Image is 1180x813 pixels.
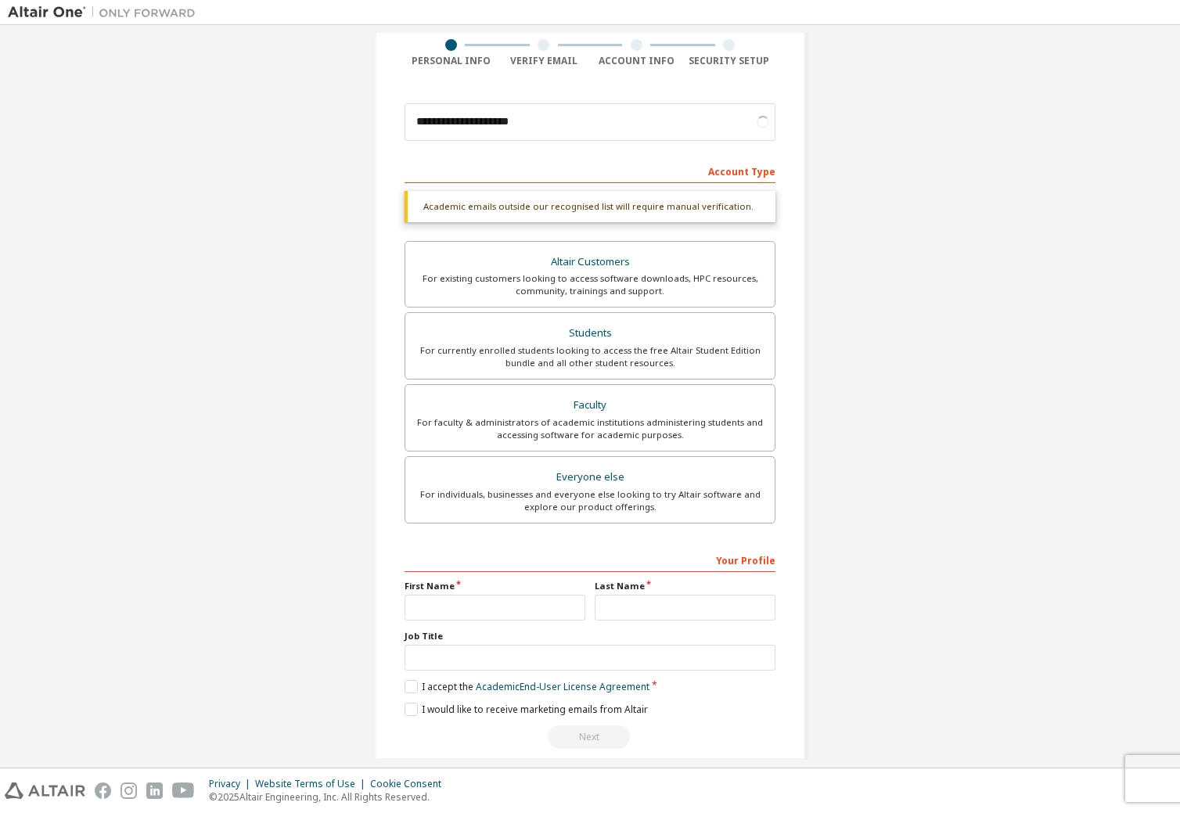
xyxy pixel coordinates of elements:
[405,680,649,693] label: I accept the
[405,158,775,183] div: Account Type
[405,191,775,222] div: Academic emails outside our recognised list will require manual verification.
[405,547,775,572] div: Your Profile
[476,680,649,693] a: Academic End-User License Agreement
[405,55,498,67] div: Personal Info
[498,55,591,67] div: Verify Email
[370,778,451,790] div: Cookie Consent
[415,272,765,297] div: For existing customers looking to access software downloads, HPC resources, community, trainings ...
[172,782,195,799] img: youtube.svg
[405,703,648,716] label: I would like to receive marketing emails from Altair
[590,55,683,67] div: Account Info
[405,630,775,642] label: Job Title
[683,55,776,67] div: Security Setup
[415,466,765,488] div: Everyone else
[415,488,765,513] div: For individuals, businesses and everyone else looking to try Altair software and explore our prod...
[415,251,765,273] div: Altair Customers
[5,782,85,799] img: altair_logo.svg
[415,394,765,416] div: Faculty
[405,580,585,592] label: First Name
[209,790,451,804] p: © 2025 Altair Engineering, Inc. All Rights Reserved.
[95,782,111,799] img: facebook.svg
[146,782,163,799] img: linkedin.svg
[405,725,775,749] div: Please wait while checking email ...
[415,344,765,369] div: For currently enrolled students looking to access the free Altair Student Edition bundle and all ...
[415,322,765,344] div: Students
[8,5,203,20] img: Altair One
[255,778,370,790] div: Website Terms of Use
[121,782,137,799] img: instagram.svg
[415,416,765,441] div: For faculty & administrators of academic institutions administering students and accessing softwa...
[209,778,255,790] div: Privacy
[595,580,775,592] label: Last Name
